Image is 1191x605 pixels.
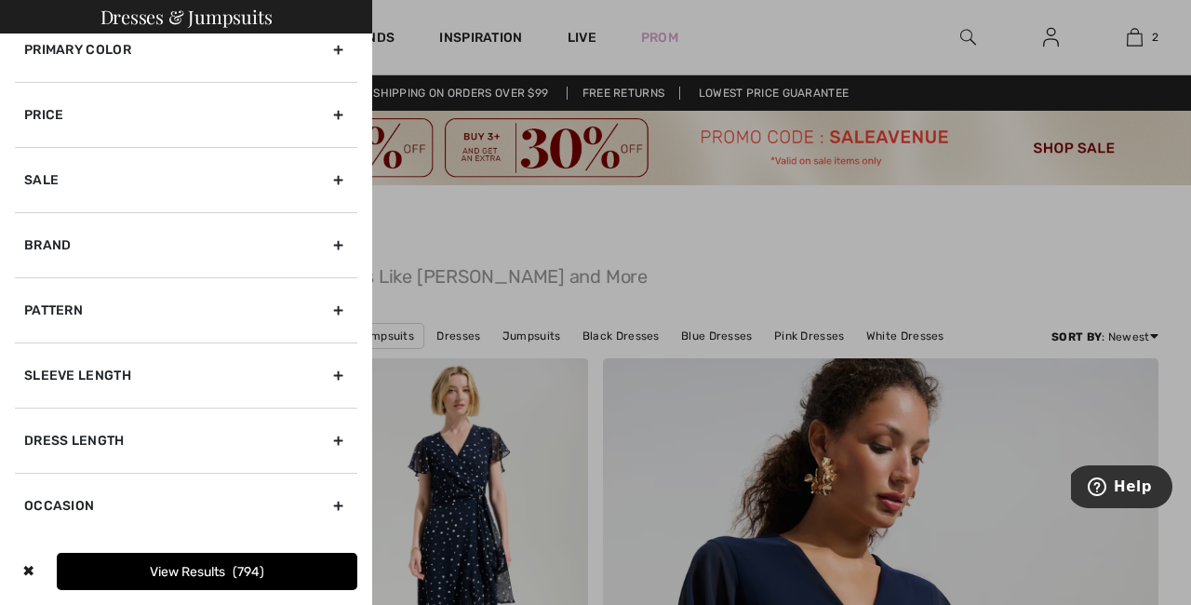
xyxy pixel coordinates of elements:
div: Sale [15,147,357,212]
div: Pattern [15,277,357,343]
iframe: Opens a widget where you can find more information [1071,465,1172,512]
span: 794 [233,564,264,580]
div: Occasion [15,473,357,538]
div: ✖ [15,553,42,590]
div: Sleeve length [15,343,357,408]
div: Price [15,82,357,147]
div: Primary Color [15,17,357,82]
div: Dress Length [15,408,357,473]
button: View Results794 [57,553,357,590]
div: Brand [15,212,357,277]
